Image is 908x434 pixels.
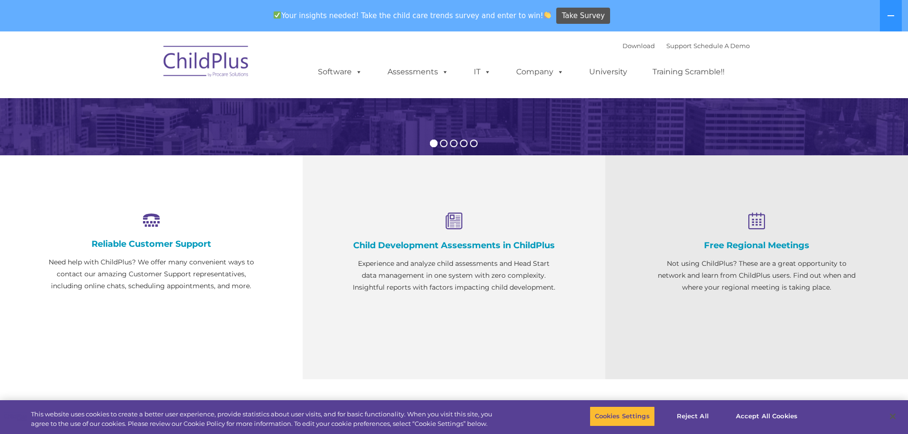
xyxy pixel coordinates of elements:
a: Take Survey [556,8,610,24]
h4: Free Regional Meetings [653,240,860,251]
img: ChildPlus by Procare Solutions [159,39,254,87]
h4: Reliable Customer Support [48,239,255,249]
img: ✅ [274,11,281,19]
div: This website uses cookies to create a better user experience, provide statistics about user visit... [31,410,500,428]
font: | [622,42,750,50]
a: Schedule A Demo [694,42,750,50]
button: Accept All Cookies [731,406,803,426]
span: Your insights needed! Take the child care trends survey and enter to win! [270,6,555,25]
p: Need help with ChildPlus? We offer many convenient ways to contact our amazing Customer Support r... [48,256,255,292]
a: Training Scramble!! [643,62,734,81]
a: Company [507,62,573,81]
a: Download [622,42,655,50]
span: Last name [133,63,162,70]
p: Experience and analyze child assessments and Head Start data management in one system with zero c... [350,258,558,293]
a: IT [464,62,500,81]
button: Close [882,406,903,427]
span: Phone number [133,102,173,109]
a: University [580,62,637,81]
img: 👏 [544,11,551,19]
h4: Child Development Assessments in ChildPlus [350,240,558,251]
a: Support [666,42,692,50]
span: Take Survey [562,8,605,24]
p: Not using ChildPlus? These are a great opportunity to network and learn from ChildPlus users. Fin... [653,258,860,293]
a: Software [308,62,372,81]
button: Reject All [663,406,723,426]
button: Cookies Settings [590,406,655,426]
a: Assessments [378,62,458,81]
